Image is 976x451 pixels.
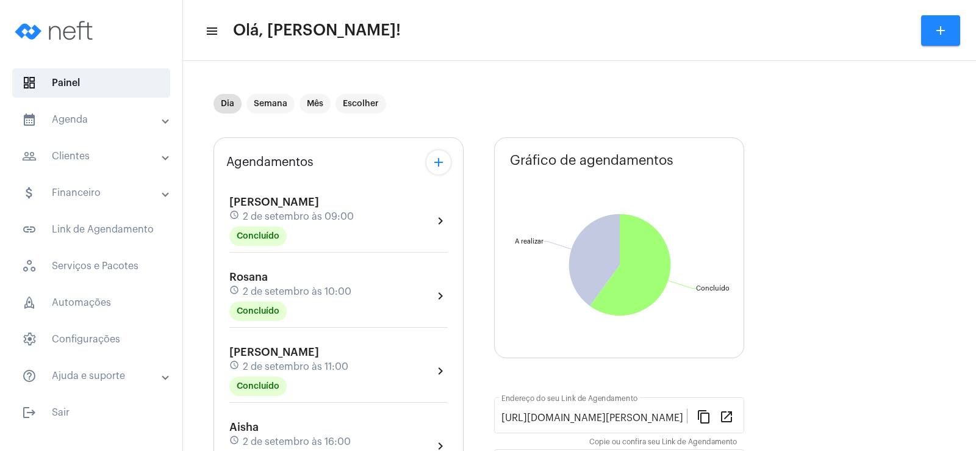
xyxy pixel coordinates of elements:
[335,94,386,114] mat-chip: Escolher
[22,186,163,200] mat-panel-title: Financeiro
[246,94,295,114] mat-chip: Semana
[229,360,240,373] mat-icon: schedule
[22,112,37,127] mat-icon: sidenav icon
[697,409,711,424] mat-icon: content_copy
[433,364,448,378] mat-icon: chevron_right
[233,21,401,40] span: Olá, [PERSON_NAME]!
[22,332,37,347] span: sidenav icon
[22,112,163,127] mat-panel-title: Agenda
[7,142,182,171] mat-expansion-panel-header: sidenav iconClientes
[22,149,163,164] mat-panel-title: Clientes
[933,23,948,38] mat-icon: add
[229,377,287,396] mat-chip: Concluído
[229,197,319,207] span: [PERSON_NAME]
[205,24,217,38] mat-icon: sidenav icon
[12,288,170,317] span: Automações
[433,214,448,228] mat-icon: chevron_right
[229,347,319,358] span: [PERSON_NAME]
[7,361,182,391] mat-expansion-panel-header: sidenav iconAjuda e suporte
[229,285,240,298] mat-icon: schedule
[22,222,37,237] mat-icon: sidenav icon
[22,149,37,164] mat-icon: sidenav icon
[12,251,170,281] span: Serviços e Pacotes
[243,211,354,222] span: 2 de setembro às 09:00
[213,94,242,114] mat-chip: Dia
[229,210,240,223] mat-icon: schedule
[7,178,182,207] mat-expansion-panel-header: sidenav iconFinanceiro
[229,226,287,246] mat-chip: Concluído
[300,94,331,114] mat-chip: Mês
[12,215,170,244] span: Link de Agendamento
[229,272,268,283] span: Rosana
[229,301,287,321] mat-chip: Concluído
[22,186,37,200] mat-icon: sidenav icon
[22,295,37,310] span: sidenav icon
[22,369,163,383] mat-panel-title: Ajuda e suporte
[10,6,101,55] img: logo-neft-novo-2.png
[589,438,737,447] mat-hint: Copie ou confira seu Link de Agendamento
[501,413,687,424] input: Link
[229,435,240,449] mat-icon: schedule
[229,422,259,433] span: Aisha
[7,105,182,134] mat-expansion-panel-header: sidenav iconAgenda
[12,398,170,427] span: Sair
[243,436,351,447] span: 2 de setembro às 16:00
[226,156,314,169] span: Agendamentos
[431,155,446,170] mat-icon: add
[719,409,734,424] mat-icon: open_in_new
[22,259,37,273] span: sidenav icon
[433,289,448,303] mat-icon: chevron_right
[510,153,673,168] span: Gráfico de agendamentos
[12,68,170,98] span: Painel
[696,285,730,292] text: Concluído
[22,369,37,383] mat-icon: sidenav icon
[22,76,37,90] span: sidenav icon
[12,325,170,354] span: Configurações
[243,286,351,297] span: 2 de setembro às 10:00
[515,238,544,245] text: A realizar
[22,405,37,420] mat-icon: sidenav icon
[243,361,348,372] span: 2 de setembro às 11:00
